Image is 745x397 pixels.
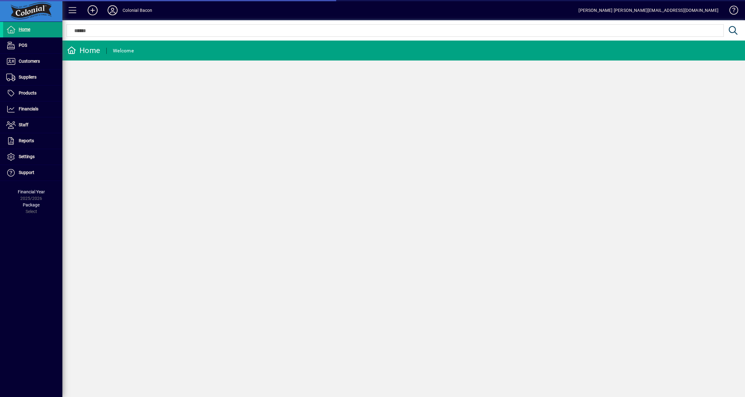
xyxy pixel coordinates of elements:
a: Support [3,165,62,181]
span: Settings [19,154,35,159]
a: Customers [3,54,62,69]
div: Home [67,46,100,56]
span: Reports [19,138,34,143]
a: Reports [3,133,62,149]
a: POS [3,38,62,53]
button: Profile [103,5,123,16]
span: POS [19,43,27,48]
a: Financials [3,101,62,117]
a: Suppliers [3,70,62,85]
div: [PERSON_NAME] [PERSON_NAME][EMAIL_ADDRESS][DOMAIN_NAME] [578,5,718,15]
a: Knowledge Base [725,1,737,22]
a: Staff [3,117,62,133]
span: Financial Year [18,189,45,194]
a: Settings [3,149,62,165]
span: Financials [19,106,38,111]
div: Colonial Bacon [123,5,152,15]
span: Products [19,90,36,95]
span: Staff [19,122,28,127]
span: Customers [19,59,40,64]
span: Support [19,170,34,175]
span: Home [19,27,30,32]
div: Welcome [113,46,134,56]
button: Add [83,5,103,16]
span: Package [23,202,40,207]
span: Suppliers [19,75,36,80]
a: Products [3,85,62,101]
